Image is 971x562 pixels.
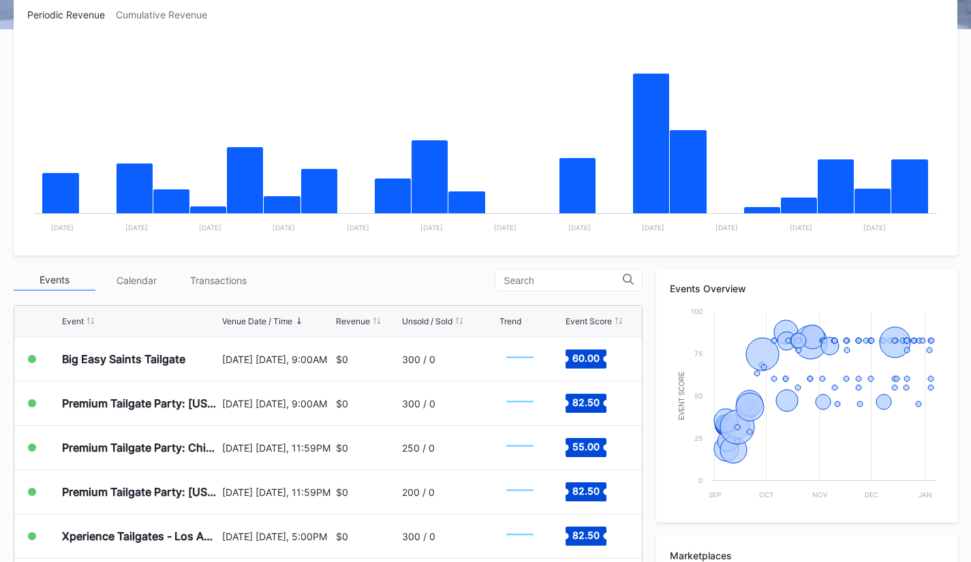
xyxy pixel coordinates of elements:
[642,223,664,232] text: [DATE]
[568,223,591,232] text: [DATE]
[566,316,612,326] div: Event Score
[694,434,703,442] text: 25
[222,442,332,454] div: [DATE] [DATE], 11:59PM
[222,398,332,409] div: [DATE] [DATE], 9:00AM
[222,354,332,365] div: [DATE] [DATE], 9:00AM
[698,476,703,484] text: 0
[273,223,295,232] text: [DATE]
[499,431,540,465] svg: Chart title
[670,550,944,561] div: Marketplaces
[709,490,721,499] text: Sep
[347,223,369,232] text: [DATE]
[499,342,540,376] svg: Chart title
[812,490,828,499] text: Nov
[62,485,219,499] div: Premium Tailgate Party: [US_STATE] Commanders vs. Philadelphia Eagles
[336,442,348,454] div: $0
[691,307,703,315] text: 100
[27,37,944,242] svg: Chart title
[572,352,600,364] text: 60.00
[199,223,221,232] text: [DATE]
[116,9,218,20] div: Cumulative Revenue
[402,531,435,542] div: 300 / 0
[402,316,452,326] div: Unsold / Sold
[95,270,177,291] div: Calendar
[222,316,292,326] div: Venue Date / Time
[62,529,219,543] div: Xperience Tailgates - Los Angeles Rams at Seattle Seahawks
[504,275,623,286] input: Search
[678,371,685,420] text: Event Score
[402,354,435,365] div: 300 / 0
[402,398,435,409] div: 300 / 0
[222,531,332,542] div: [DATE] [DATE], 5:00PM
[125,223,148,232] text: [DATE]
[670,283,944,294] div: Events Overview
[694,349,703,358] text: 75
[336,486,348,498] div: $0
[499,386,540,420] svg: Chart title
[336,316,370,326] div: Revenue
[494,223,517,232] text: [DATE]
[336,531,348,542] div: $0
[694,392,703,400] text: 50
[715,223,738,232] text: [DATE]
[336,398,348,409] div: $0
[670,305,943,509] svg: Chart title
[863,223,886,232] text: [DATE]
[62,441,219,454] div: Premium Tailgate Party: Chicago Bears vs. Green Bay Packers
[865,490,879,499] text: Dec
[222,486,332,498] div: [DATE] [DATE], 11:59PM
[51,223,74,232] text: [DATE]
[572,529,600,541] text: 82.50
[499,316,521,326] div: Trend
[790,223,812,232] text: [DATE]
[499,519,540,553] svg: Chart title
[420,223,443,232] text: [DATE]
[572,441,600,452] text: 55.00
[177,270,259,291] div: Transactions
[14,270,95,291] div: Events
[919,490,932,499] text: Jan
[759,490,773,499] text: Oct
[572,485,600,497] text: 82.50
[402,486,435,498] div: 200 / 0
[499,475,540,509] svg: Chart title
[62,396,219,410] div: Premium Tailgate Party: [US_STATE] Titans vs. [US_STATE] City Chiefs
[27,9,116,20] div: Periodic Revenue
[62,316,84,326] div: Event
[402,442,435,454] div: 250 / 0
[62,352,185,366] div: Big Easy Saints Tailgate
[572,396,600,408] text: 82.50
[336,354,348,365] div: $0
